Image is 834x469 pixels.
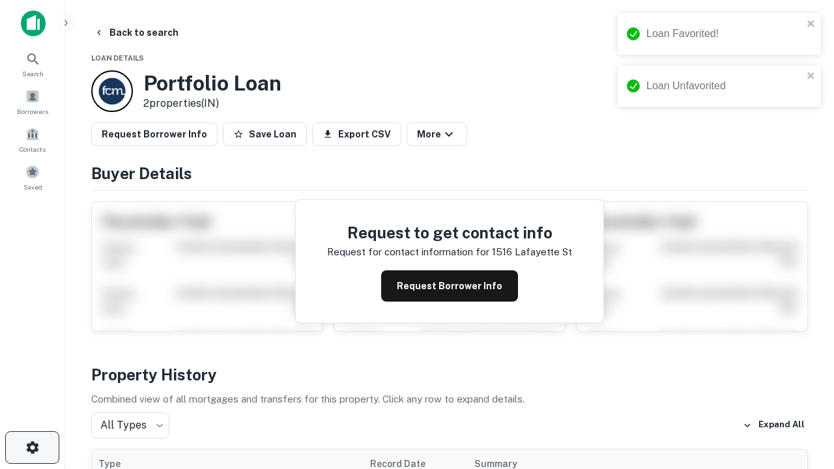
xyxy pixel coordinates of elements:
button: Save Loan [223,122,307,146]
button: close [807,70,816,83]
div: Loan Favorited! [646,26,803,42]
p: Request for contact information for [327,244,489,260]
div: All Types [91,412,169,438]
span: Contacts [20,144,46,154]
p: Combined view of all mortgages and transfers for this property. Click any row to expand details. [91,391,808,407]
span: Borrowers [17,106,48,117]
a: Saved [4,160,61,195]
h4: Request to get contact info [327,221,572,244]
button: More [407,122,467,146]
button: Export CSV [312,122,401,146]
p: 2 properties (IN) [143,96,281,111]
button: close [807,18,816,31]
button: Back to search [89,21,184,44]
button: Expand All [740,416,808,435]
button: Request Borrower Info [381,270,518,302]
div: Loan Unfavorited [646,78,803,94]
img: capitalize-icon.png [21,10,46,36]
p: 1516 lafayette st [492,244,572,260]
h4: Buyer Details [91,162,808,185]
span: Loan Details [91,54,144,62]
button: Request Borrower Info [91,122,218,146]
a: Search [4,46,61,81]
h4: Property History [91,363,808,386]
a: Borrowers [4,84,61,119]
iframe: Chat Widget [769,365,834,427]
span: Search [22,68,44,79]
a: Contacts [4,122,61,157]
span: Saved [23,182,42,192]
h3: Portfolio Loan [143,71,281,96]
